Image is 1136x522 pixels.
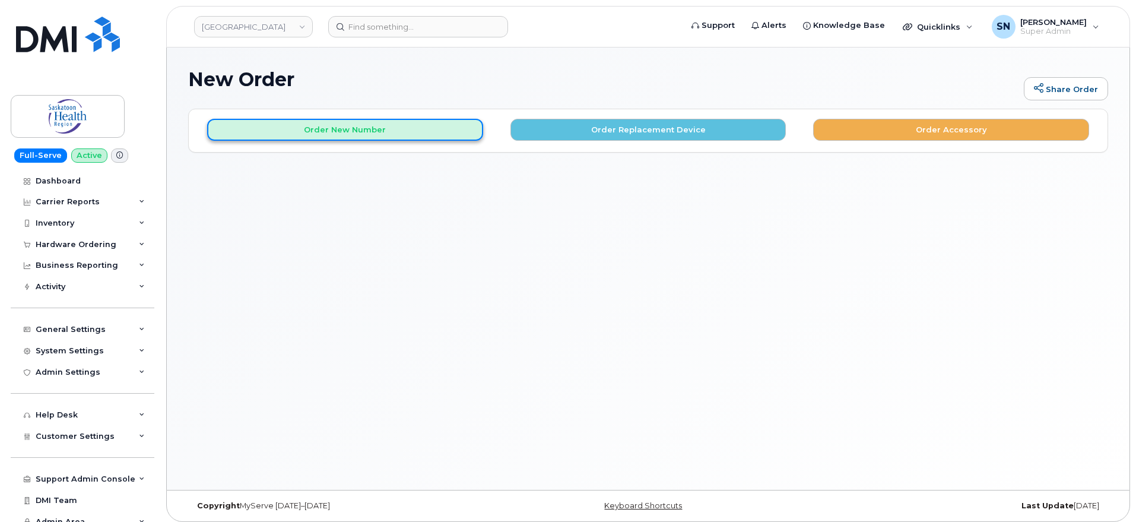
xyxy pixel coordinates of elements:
[188,69,1018,90] h1: New Order
[801,501,1108,511] div: [DATE]
[207,119,483,141] button: Order New Number
[510,119,786,141] button: Order Replacement Device
[604,501,682,510] a: Keyboard Shortcuts
[1021,501,1074,510] strong: Last Update
[197,501,240,510] strong: Copyright
[188,501,495,511] div: MyServe [DATE]–[DATE]
[1024,77,1108,101] a: Share Order
[813,119,1089,141] button: Order Accessory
